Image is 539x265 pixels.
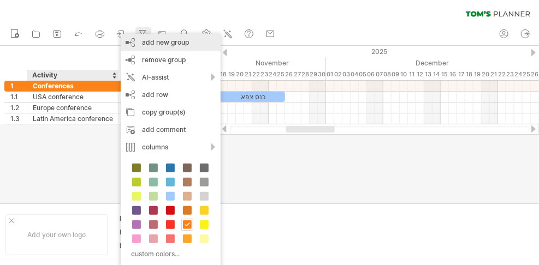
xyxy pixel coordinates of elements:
div: Sunday, 7 December 2025 [375,69,383,80]
div: Tuesday, 16 December 2025 [449,69,457,80]
div: Wednesday, 3 December 2025 [342,69,351,80]
div: Friday, 21 November 2025 [244,69,252,80]
div: Tuesday, 23 December 2025 [506,69,514,80]
div: Tuesday, 2 December 2025 [334,69,342,80]
div: Wednesday, 17 December 2025 [457,69,465,80]
div: Conferences [33,81,113,91]
div: Tuesday, 9 December 2025 [392,69,400,80]
div: Project Number [120,241,180,250]
div: Friday, 5 December 2025 [359,69,367,80]
div: Date: [120,227,180,237]
div: Friday, 26 December 2025 [531,69,539,80]
div: Add your own logo [5,214,108,255]
div: Monday, 1 December 2025 [326,69,334,80]
div: custom colors... [126,246,212,261]
div: Monday, 15 December 2025 [441,69,449,80]
div: Sunday, 14 December 2025 [433,69,441,80]
div: Project: [120,214,180,223]
div: Wednesday, 26 November 2025 [285,69,293,80]
div: .... [182,227,274,237]
div: Saturday, 13 December 2025 [424,69,433,80]
div: Thursday, 4 December 2025 [351,69,359,80]
div: Saturday, 20 December 2025 [482,69,490,80]
div: Saturday, 29 November 2025 [310,69,318,80]
div: Latin America conference [33,113,113,124]
div: Wednesday, 24 December 2025 [514,69,523,80]
div: Saturday, 6 December 2025 [367,69,375,80]
div: Europe conference [33,103,113,113]
div: Friday, 28 November 2025 [301,69,310,80]
div: .... [182,214,274,223]
div: AI-assist [121,69,221,86]
div: Thursday, 27 November 2025 [293,69,301,80]
div: Tuesday, 25 November 2025 [277,69,285,80]
div: Sunday, 21 December 2025 [490,69,498,80]
div: Thursday, 11 December 2025 [408,69,416,80]
div: add comment [121,121,221,138]
div: Saturday, 22 November 2025 [252,69,260,80]
div: add row [121,86,221,104]
div: Activity [32,70,112,81]
div: copy group(s) [121,104,221,121]
div: Thursday, 25 December 2025 [523,69,531,80]
div: Thursday, 18 December 2025 [465,69,473,80]
div: Friday, 12 December 2025 [416,69,424,80]
div: Monday, 8 December 2025 [383,69,392,80]
div: Thursday, 20 November 2025 [236,69,244,80]
div: 1.1 [10,92,27,102]
div: Friday, 19 December 2025 [473,69,482,80]
div: 1.2 [10,103,27,113]
div: 1.3 [10,113,27,124]
div: Wednesday, 19 November 2025 [228,69,236,80]
div: Monday, 22 December 2025 [498,69,506,80]
div: .... [182,241,274,250]
div: add new group [121,34,221,51]
div: USA conference [33,92,113,102]
div: כנס צפא [220,92,285,102]
div: Monday, 24 November 2025 [269,69,277,80]
div: Wednesday, 10 December 2025 [400,69,408,80]
div: Sunday, 23 November 2025 [260,69,269,80]
div: columns [121,138,221,156]
span: remove group [142,56,186,64]
div: Sunday, 30 November 2025 [318,69,326,80]
div: 1 [10,81,27,91]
